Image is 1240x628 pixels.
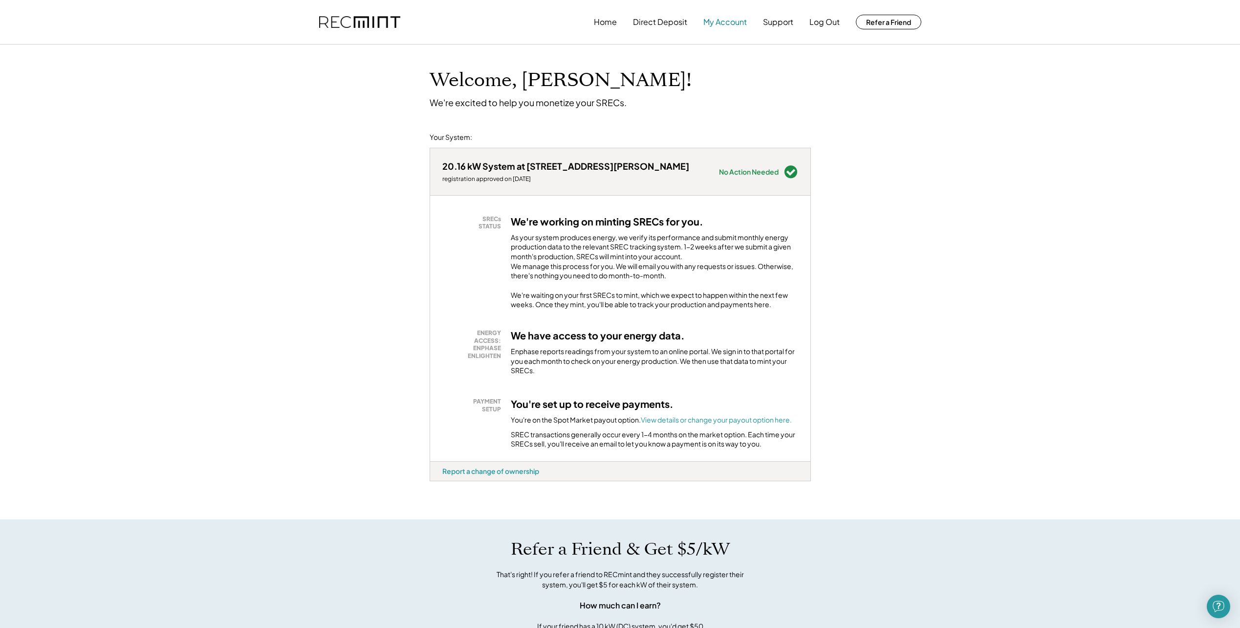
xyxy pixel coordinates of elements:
[633,12,687,32] button: Direct Deposit
[580,600,661,611] div: How much can I earn?
[511,430,798,449] div: SREC transactions generally occur every 1-4 months on the market option. Each time your SRECs sel...
[319,16,400,28] img: recmint-logotype%403x.png
[511,215,703,228] h3: We're working on minting SRECs for you.
[430,97,627,108] div: We're excited to help you monetize your SRECs.
[719,168,779,175] div: No Action Needed
[511,233,798,286] div: As your system produces energy, we verify its performance and submit monthly energy production da...
[511,347,798,376] div: Enphase reports readings from your system to an online portal. We sign in to that portal for you ...
[1207,595,1230,618] div: Open Intercom Messenger
[442,467,539,475] div: Report a change of ownership
[511,415,792,425] div: You're on the Spot Market payout option.
[763,12,793,32] button: Support
[447,398,501,413] div: PAYMENT SETUP
[486,569,755,590] div: That's right! If you refer a friend to RECmint and they successfully register their system, you'l...
[442,160,689,172] div: 20.16 kW System at [STREET_ADDRESS][PERSON_NAME]
[856,15,921,29] button: Refer a Friend
[511,539,730,560] h1: Refer a Friend & Get $5/kW
[511,398,674,410] h3: You're set up to receive payments.
[430,69,692,92] h1: Welcome, [PERSON_NAME]!
[430,133,472,142] div: Your System:
[447,215,501,230] div: SRECs STATUS
[442,175,689,183] div: registration approved on [DATE]
[594,12,617,32] button: Home
[430,481,455,485] div: rv5nyz1o - PA Solar
[511,291,798,310] div: We're waiting on your first SRECs to mint, which we expect to happen within the next few weeks. O...
[809,12,840,32] button: Log Out
[511,329,685,342] h3: We have access to your energy data.
[447,329,501,359] div: ENERGY ACCESS: ENPHASE ENLIGHTEN
[641,415,792,424] a: View details or change your payout option here.
[703,12,747,32] button: My Account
